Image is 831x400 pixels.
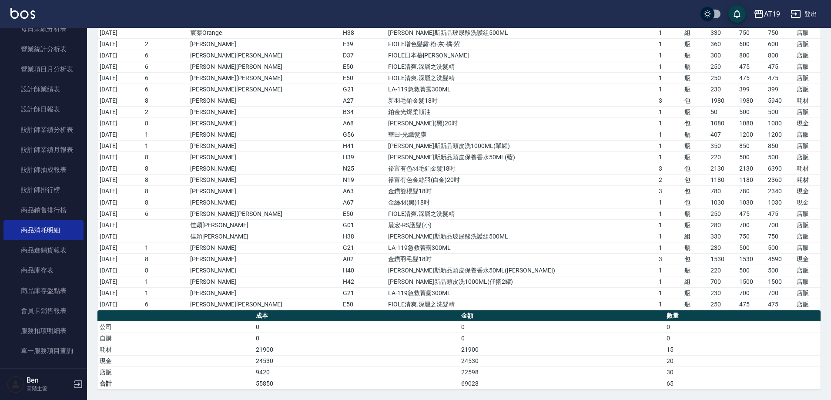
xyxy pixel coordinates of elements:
td: 2360 [766,174,794,185]
a: 設計師業績月報表 [3,140,84,160]
h5: Ben [27,376,71,385]
td: [PERSON_NAME]斯新品頭皮洗1000ML(單罐) [386,140,657,151]
td: 6 [143,72,188,84]
td: [PERSON_NAME]斯新品玻尿酸洗護組500ML [386,231,657,242]
td: 現金 [794,253,821,265]
td: 6 [143,84,188,95]
td: 包 [682,253,708,265]
td: [PERSON_NAME] [188,38,341,50]
td: 250 [708,208,737,219]
img: Person [7,376,24,393]
td: G21 [341,287,386,299]
td: 1530 [708,253,737,265]
a: 商品庫存盤點表 [3,281,84,301]
td: 1 [657,61,683,72]
td: 220 [708,151,737,163]
td: 1 [143,276,188,287]
td: 407 [708,129,737,140]
td: 750 [737,231,766,242]
td: [DATE] [97,151,143,163]
td: H40 [341,265,386,276]
button: save [728,5,746,23]
td: 1 [657,27,683,38]
td: 瓶 [682,84,708,95]
td: [DATE] [97,265,143,276]
td: 1500 [737,276,766,287]
td: [DATE] [97,84,143,95]
td: 230 [708,84,737,95]
td: FIOLE增色髮露-粉-灰-橘-紫 [386,38,657,50]
td: [DATE] [97,219,143,231]
td: [DATE] [97,50,143,61]
td: [PERSON_NAME] [188,197,341,208]
a: 每日業績分析表 [3,19,84,39]
td: [PERSON_NAME] [188,95,341,106]
td: 700 [766,287,794,299]
td: 850 [737,140,766,151]
td: [DATE] [97,27,143,38]
td: [DATE] [97,174,143,185]
td: 瓶 [682,299,708,310]
td: 瓶 [682,38,708,50]
td: [PERSON_NAME] [188,185,341,197]
td: 1080 [737,118,766,129]
a: 商品進銷貨報表 [3,240,84,260]
td: [DATE] [97,231,143,242]
td: 華田-光纖髮膜 [386,129,657,140]
td: N19 [341,174,386,185]
td: 2130 [708,163,737,174]
td: 780 [708,185,737,197]
td: 800 [766,50,794,61]
td: 800 [737,50,766,61]
td: [PERSON_NAME][PERSON_NAME] [188,61,341,72]
td: 700 [708,276,737,287]
td: 500 [766,242,794,253]
td: 1180 [708,174,737,185]
td: 耗材 [794,95,821,106]
td: 330 [708,27,737,38]
button: 登出 [787,6,821,22]
td: 耗材 [794,163,821,174]
td: 組 [682,276,708,287]
a: 設計師日報表 [3,99,84,119]
td: 瓶 [682,265,708,276]
td: [PERSON_NAME] [188,163,341,174]
td: [DATE] [97,208,143,219]
td: 店販 [794,140,821,151]
td: 金鑽雙棍髮18吋 [386,185,657,197]
td: 4590 [766,253,794,265]
td: [PERSON_NAME]斯新品頭皮保養香水50ML([PERSON_NAME]) [386,265,657,276]
td: 1 [143,140,188,151]
td: 組 [682,231,708,242]
a: 營業統計分析表 [3,39,84,59]
td: 8 [143,151,188,163]
td: 399 [737,84,766,95]
td: A68 [341,118,386,129]
td: 750 [766,231,794,242]
td: 600 [766,38,794,50]
td: [PERSON_NAME] [188,174,341,185]
td: 475 [766,208,794,219]
td: 1 [657,231,683,242]
td: 475 [737,72,766,84]
td: D37 [341,50,386,61]
td: G01 [341,219,386,231]
td: [DATE] [97,197,143,208]
td: 1 [657,129,683,140]
td: 1 [657,140,683,151]
td: 1 [143,287,188,299]
td: 1030 [766,197,794,208]
td: [PERSON_NAME] [188,118,341,129]
td: 1 [657,151,683,163]
td: 金絲羽(黑)18吋 [386,197,657,208]
td: 280 [708,219,737,231]
td: [DATE] [97,38,143,50]
td: A02 [341,253,386,265]
td: 350 [708,140,737,151]
td: FIOLE清爽.深層之洗髮精 [386,208,657,219]
td: 店販 [794,276,821,287]
td: 瓶 [682,287,708,299]
table: a dense table [97,310,821,390]
td: 瓶 [682,219,708,231]
td: 2340 [766,185,794,197]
